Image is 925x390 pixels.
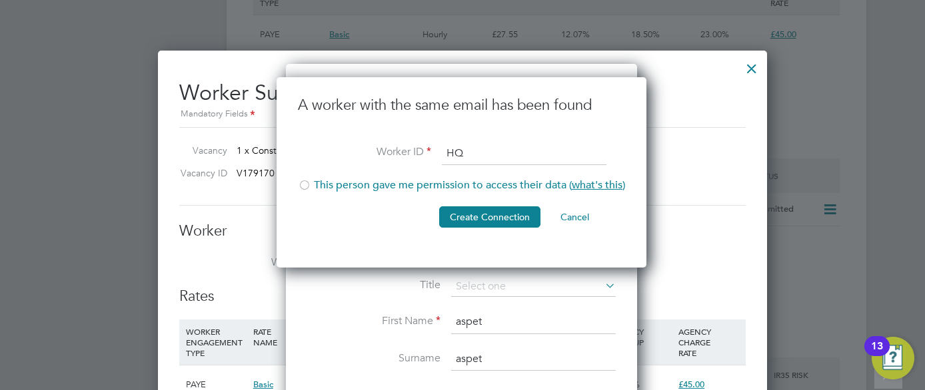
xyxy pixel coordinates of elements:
button: Cancel [550,206,600,228]
span: V179170 [237,167,275,179]
label: Vacancy [174,144,227,156]
label: Surname [307,351,441,365]
label: Worker [179,256,313,270]
div: AGENCY MARKUP [608,319,675,354]
div: RATE NAME [250,319,339,354]
input: Select one [451,277,616,297]
label: First Name [307,314,441,328]
span: 1 x Construction Lecturer Plumbi… [237,144,385,156]
div: AGENCY CHARGE RATE [675,319,742,365]
label: Vacancy ID [174,167,227,179]
span: what's this [572,178,622,192]
label: Title [307,278,441,292]
div: WORKER ENGAGEMENT TYPE [183,319,250,365]
button: Create Connection [439,206,540,228]
div: 13 [871,346,883,363]
h3: Worker [179,222,746,241]
button: Open Resource Center, 13 new notifications [872,337,914,379]
h2: Worker Submission [179,69,746,122]
h3: Rates [179,287,746,306]
span: Basic [253,379,273,390]
h3: A worker with the same email has been found [298,96,625,115]
label: Worker ID [298,145,431,159]
li: This person gave me permission to access their data ( ) [298,178,625,206]
span: £45.00 [678,379,704,390]
div: Mandatory Fields [179,107,746,122]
